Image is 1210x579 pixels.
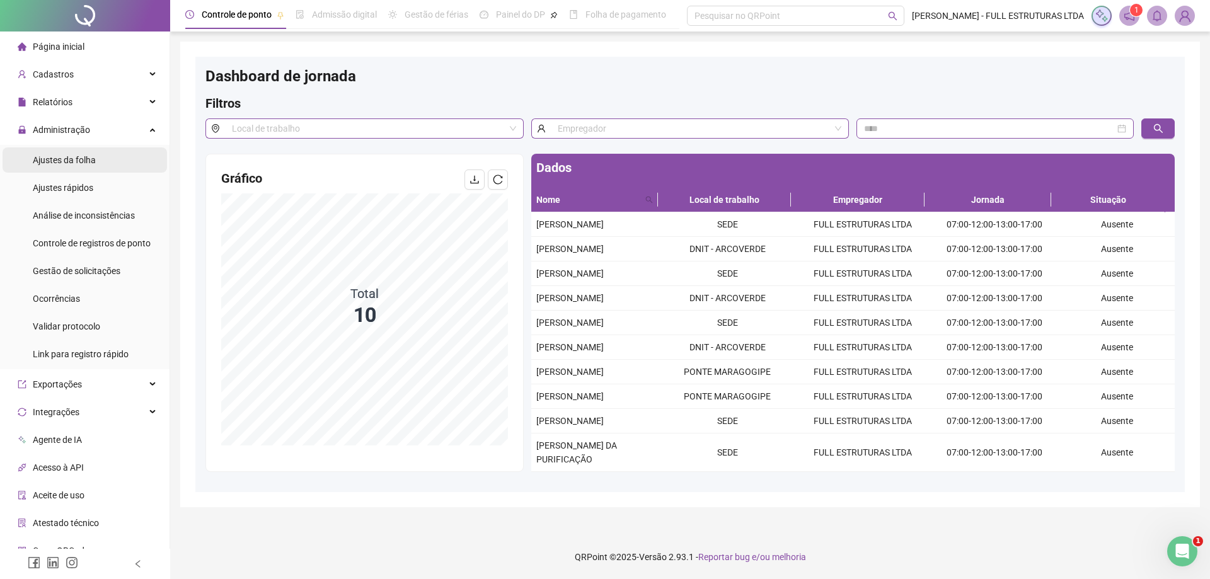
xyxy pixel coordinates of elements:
span: [PERSON_NAME] [536,219,604,229]
span: [PERSON_NAME] [536,268,604,278]
span: [PERSON_NAME] [536,416,604,426]
span: Gerar QRCode [33,546,89,556]
td: Ausente [1059,237,1175,261]
td: 07:00-12:00-13:00-17:00 [930,261,1059,286]
iframe: Intercom live chat [1167,536,1197,566]
span: Admissão digital [312,9,377,20]
span: Reportar bug e/ou melhoria [698,552,806,562]
span: search [645,196,653,204]
span: lock [18,125,26,134]
span: environment [205,118,225,139]
span: linkedin [47,556,59,569]
td: FULL ESTRUTURAS LTDA [795,212,930,237]
span: 1 [1193,536,1203,546]
td: PONTE MARAGOGIPE [660,384,795,409]
td: Ausente [1059,286,1175,311]
span: export [18,380,26,389]
span: Ajustes rápidos [33,183,93,193]
span: qrcode [18,546,26,555]
span: facebook [28,556,40,569]
td: Ausente [1059,335,1175,360]
td: FULL ESTRUTURAS LTDA [795,409,930,433]
td: 07:00-12:00-13:00-17:00 [930,433,1059,472]
span: book [569,10,578,19]
td: FULL ESTRUTURAS LTDA [795,335,930,360]
span: Página inicial [33,42,84,52]
td: 07:00-12:00-13:00-17:00 [930,360,1059,384]
span: [PERSON_NAME] [536,367,604,377]
span: pushpin [550,11,558,19]
td: 07:00-12:00-13:00-17:00 [930,237,1059,261]
td: DNIT - ARCOVERDE [660,286,795,311]
th: Empregador [791,188,924,212]
img: sparkle-icon.fc2bf0ac1784a2077858766a79e2daf3.svg [1095,9,1109,23]
td: FULL ESTRUTURAS LTDA [795,237,930,261]
td: Ausente [1059,433,1175,472]
span: Exportações [33,379,82,389]
td: SEDE [660,311,795,335]
td: Ausente [1059,212,1175,237]
span: solution [18,519,26,527]
td: 07:00-12:00-13:00-17:00 [930,335,1059,360]
span: search [1153,123,1163,134]
span: instagram [66,556,78,569]
td: Ausente [1059,409,1175,433]
span: Link para registro rápido [33,349,129,359]
span: Controle de ponto [202,9,272,20]
span: [PERSON_NAME] - FULL ESTRUTURAS LTDA [912,9,1084,23]
span: 1 [1134,6,1139,14]
span: notification [1124,10,1135,21]
span: file [18,98,26,106]
td: FULL ESTRUTURAS LTDA [795,384,930,409]
td: SEDE [660,212,795,237]
td: Ausente [1059,261,1175,286]
span: Ocorrências [33,294,80,304]
td: FULL ESTRUTURAS LTDA [795,360,930,384]
td: FULL ESTRUTURAS LTDA [795,261,930,286]
span: Administração [33,125,90,135]
span: Atestado técnico [33,518,99,528]
span: Controle de registros de ponto [33,238,151,248]
span: bell [1151,10,1163,21]
span: [PERSON_NAME] [536,244,604,254]
span: download [470,175,480,185]
span: [PERSON_NAME] [536,293,604,303]
sup: 1 [1130,4,1143,16]
td: 07:00-12:00-13:00-17:00 [930,311,1059,335]
span: Cadastros [33,69,74,79]
span: api [18,463,26,472]
td: Ausente [1059,360,1175,384]
span: Nome [536,193,640,207]
td: PONTE MARAGOGIPE [660,360,795,384]
span: Integrações [33,407,79,417]
span: Relatórios [33,97,72,107]
td: Ausente [1059,384,1175,409]
span: Dados [536,160,572,175]
span: sync [18,408,26,416]
span: Filtros [205,96,241,111]
span: clock-circle [185,10,194,19]
span: [PERSON_NAME] [536,342,604,352]
td: 07:00-12:00-13:00-17:00 [930,409,1059,433]
td: FULL ESTRUTURAS LTDA [795,311,930,335]
span: dashboard [480,10,488,19]
span: Dashboard de jornada [205,67,356,85]
td: Ausente [1059,311,1175,335]
span: [PERSON_NAME] DA PURIFICAÇÃO [536,440,617,464]
span: sun [388,10,397,19]
span: Acesso à API [33,462,84,473]
span: [PERSON_NAME] [536,391,604,401]
span: Folha de pagamento [585,9,666,20]
span: [PERSON_NAME] [536,318,604,328]
span: file-done [296,10,304,19]
td: FULL ESTRUTURAS LTDA [795,286,930,311]
span: Painel do DP [496,9,545,20]
span: user-add [18,70,26,79]
td: 07:00-12:00-13:00-17:00 [930,212,1059,237]
td: FULL ESTRUTURAS LTDA [795,433,930,472]
td: SEDE [660,261,795,286]
footer: QRPoint © 2025 - 2.93.1 - [170,535,1210,579]
td: SEDE [660,433,795,472]
td: DNIT - ARCOVERDE [660,335,795,360]
span: search [888,11,897,21]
